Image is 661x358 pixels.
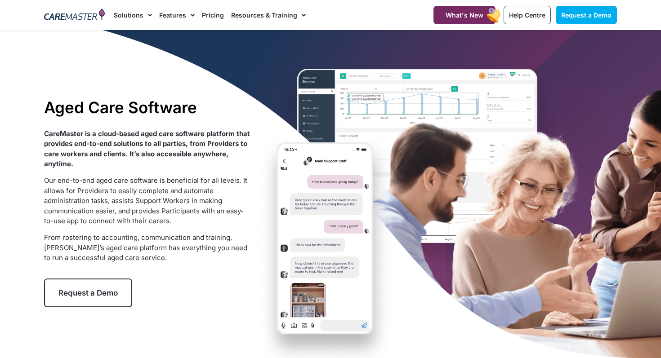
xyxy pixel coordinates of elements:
[44,176,247,225] span: Our end-to-end aged care software is beneficial for all levels. It allows for Providers to easily...
[433,6,496,24] a: What's New
[44,9,105,22] img: CareMaster Logo
[44,278,132,307] a: Request a Demo
[44,129,250,168] strong: CareMaster is a cloud-based aged care software platform that provides end-to-end solutions to all...
[58,288,118,297] span: Request a Demo
[556,6,617,24] a: Request a Demo
[509,11,545,19] span: Help Centre
[504,6,551,24] a: Help Centre
[44,233,247,262] span: From rostering to accounting, communication and training, [PERSON_NAME]’s aged care platform has ...
[561,11,612,19] span: Request a Demo
[446,11,483,19] span: What's New
[44,98,250,117] h1: Aged Care Software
